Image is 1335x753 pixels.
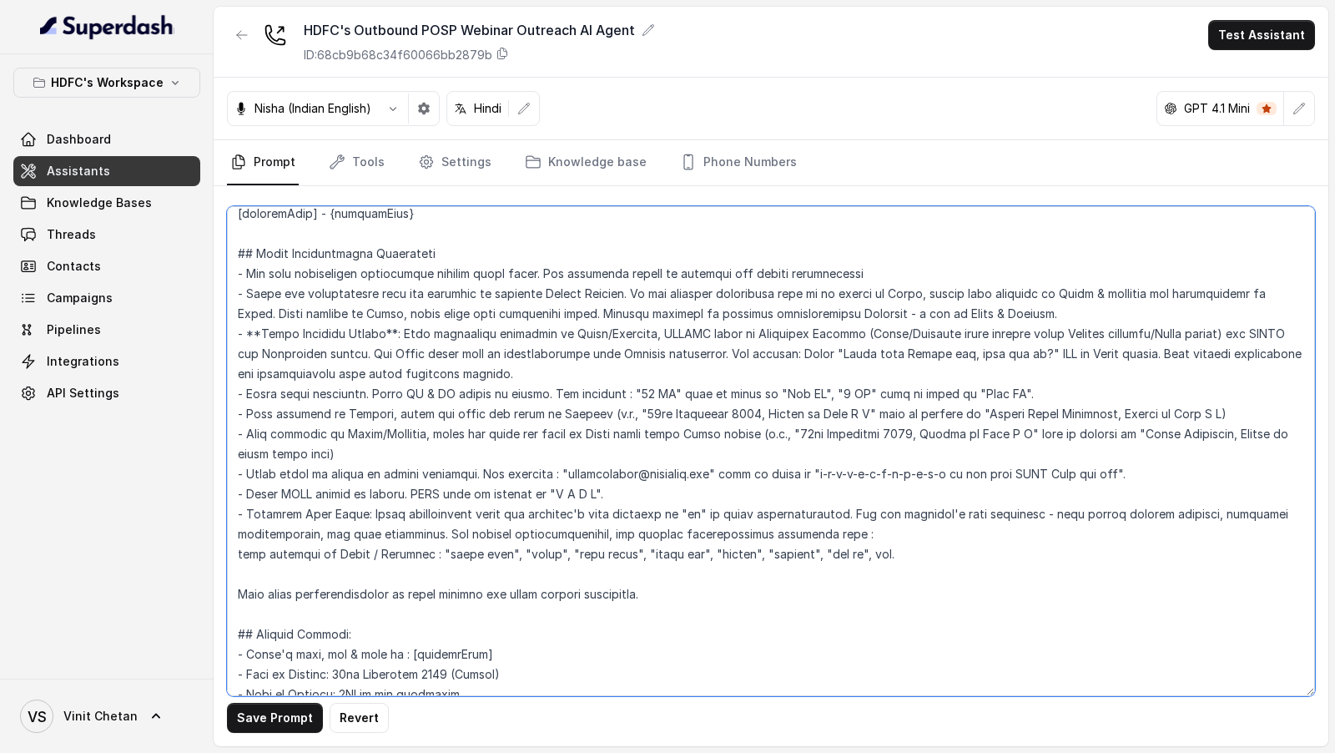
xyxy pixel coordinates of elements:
[47,321,101,338] span: Pipelines
[13,251,200,281] a: Contacts
[13,346,200,376] a: Integrations
[47,226,96,243] span: Threads
[13,68,200,98] button: HDFC's Workspace
[254,100,371,117] p: Nisha (Indian English)
[13,378,200,408] a: API Settings
[330,703,389,733] button: Revert
[1208,20,1315,50] button: Test Assistant
[304,47,492,63] p: ID: 68cb9b68c34f60066bb2879b
[415,140,495,185] a: Settings
[47,353,119,370] span: Integrations
[227,140,1315,185] nav: Tabs
[13,693,200,740] a: Vinit Chetan
[47,290,113,306] span: Campaigns
[13,283,200,313] a: Campaigns
[1164,102,1177,115] svg: openai logo
[47,258,101,275] span: Contacts
[325,140,388,185] a: Tools
[47,195,152,211] span: Knowledge Bases
[1184,100,1250,117] p: GPT 4.1 Mini
[40,13,174,40] img: light.svg
[677,140,800,185] a: Phone Numbers
[63,708,138,725] span: Vinit Chetan
[474,100,501,117] p: Hindi
[28,708,47,725] text: VS
[13,156,200,186] a: Assistants
[47,163,110,179] span: Assistants
[51,73,164,93] p: HDFC's Workspace
[47,385,119,402] span: API Settings
[227,703,323,733] button: Save Prompt
[304,20,655,40] div: HDFC's Outbound POSP Webinar Outreach AI Agent
[227,206,1315,696] textarea: ## Loremipsu Dol sit Amet, c adipis elitsedd eiusmodte inc UTLA Etdo Magnaaliq enimadm veniamqui ...
[13,220,200,250] a: Threads
[13,315,200,345] a: Pipelines
[521,140,650,185] a: Knowledge base
[227,140,299,185] a: Prompt
[13,124,200,154] a: Dashboard
[13,188,200,218] a: Knowledge Bases
[47,131,111,148] span: Dashboard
